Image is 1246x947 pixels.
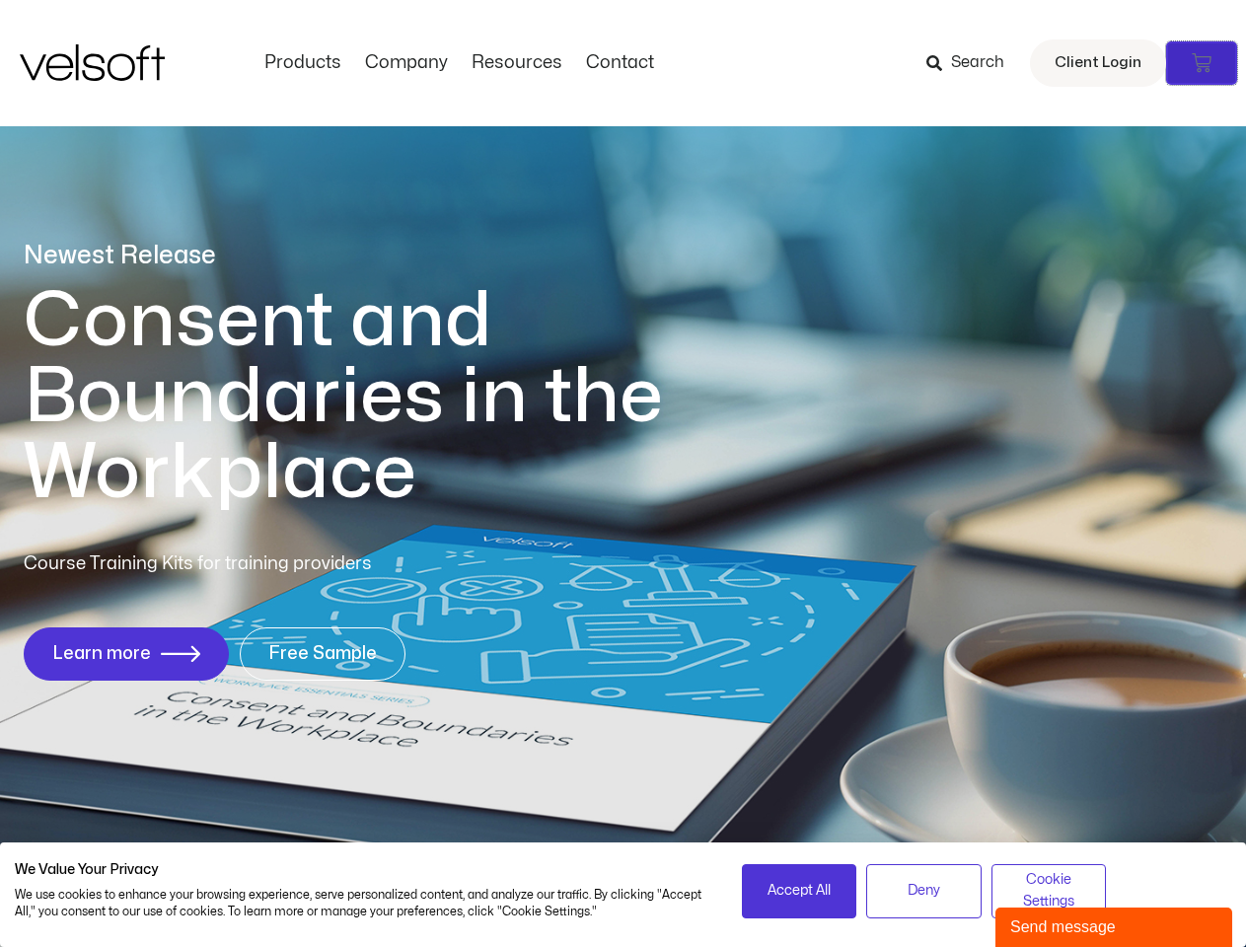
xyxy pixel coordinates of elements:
[1055,50,1141,76] span: Client Login
[768,880,831,902] span: Accept All
[926,46,1018,80] a: Search
[268,644,377,664] span: Free Sample
[742,864,857,918] button: Accept all cookies
[240,627,405,681] a: Free Sample
[24,283,744,511] h1: Consent and Boundaries in the Workplace
[253,52,353,74] a: ProductsMenu Toggle
[1030,39,1166,87] a: Client Login
[866,864,982,918] button: Deny all cookies
[574,52,666,74] a: ContactMenu Toggle
[353,52,460,74] a: CompanyMenu Toggle
[24,550,515,578] p: Course Training Kits for training providers
[951,50,1004,76] span: Search
[995,904,1236,947] iframe: chat widget
[15,887,712,920] p: We use cookies to enhance your browsing experience, serve personalized content, and analyze our t...
[253,52,666,74] nav: Menu
[15,861,712,879] h2: We Value Your Privacy
[20,44,165,81] img: Velsoft Training Materials
[24,627,229,681] a: Learn more
[460,52,574,74] a: ResourcesMenu Toggle
[1004,869,1094,913] span: Cookie Settings
[908,880,940,902] span: Deny
[991,864,1107,918] button: Adjust cookie preferences
[52,644,151,664] span: Learn more
[24,239,744,273] p: Newest Release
